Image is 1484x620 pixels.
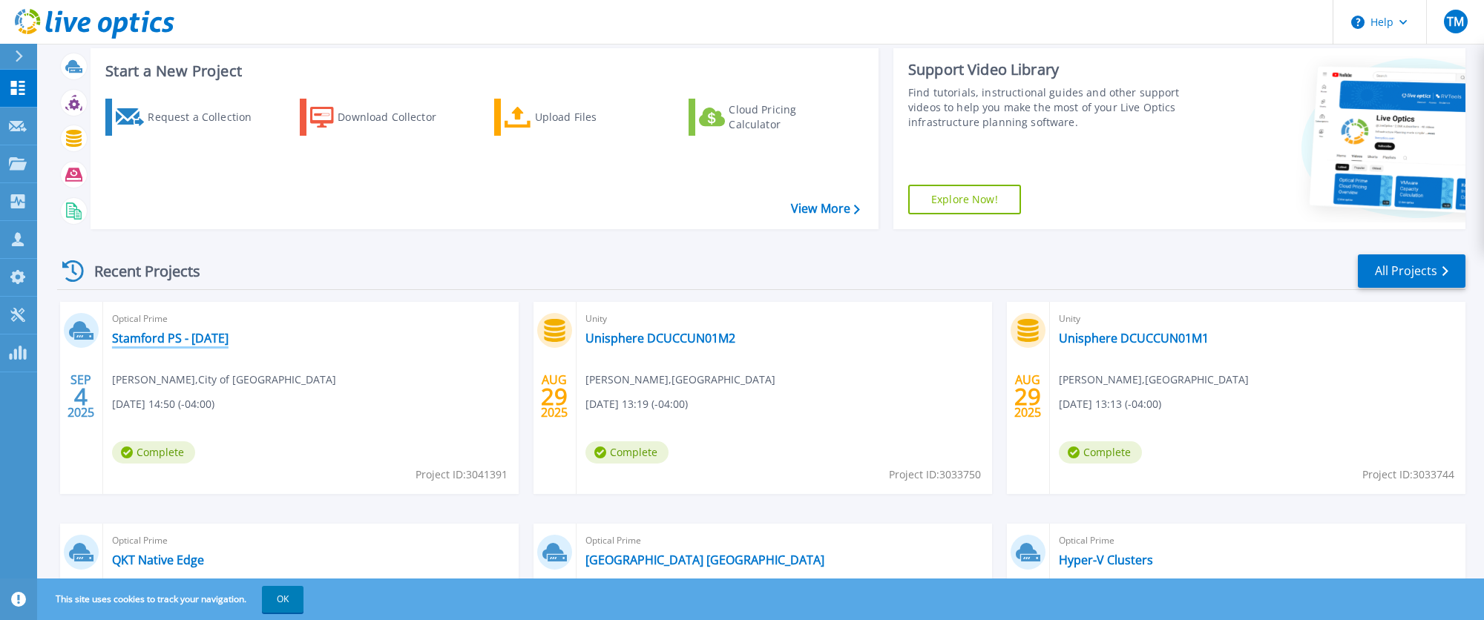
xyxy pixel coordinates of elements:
span: [DATE] 14:50 (-04:00) [112,396,214,412]
span: 4 [74,390,88,403]
a: Hyper-V Clusters [1059,553,1153,567]
h3: Start a New Project [105,63,859,79]
div: Upload Files [535,102,654,132]
span: [PERSON_NAME] , City of [GEOGRAPHIC_DATA] [112,372,336,388]
a: Unisphere DCUCCUN01M2 [585,331,735,346]
span: Complete [1059,441,1142,464]
div: Support Video Library [908,60,1201,79]
span: [PERSON_NAME] , [GEOGRAPHIC_DATA] [585,372,775,388]
button: OK [262,586,303,613]
span: 29 [1014,390,1041,403]
a: Unisphere DCUCCUN01M1 [1059,331,1209,346]
span: Optical Prime [112,532,510,549]
span: Project ID: 3041391 [416,466,508,483]
span: Optical Prime [585,532,983,549]
a: Upload Files [494,99,660,136]
div: SEP 2025 [67,369,95,423]
div: Download Collector [338,102,456,132]
span: 29 [541,390,568,403]
div: Find tutorials, instructional guides and other support videos to help you make the most of your L... [908,85,1201,130]
div: Recent Projects [57,253,220,289]
span: Project ID: 3033750 [889,466,981,483]
span: This site uses cookies to track your navigation. [41,586,303,613]
span: Project ID: 3033744 [1362,466,1454,483]
a: Request a Collection [105,99,271,136]
a: View More [791,202,860,216]
div: Request a Collection [148,102,266,132]
div: AUG 2025 [540,369,568,423]
a: [GEOGRAPHIC_DATA] [GEOGRAPHIC_DATA] [585,553,824,567]
div: AUG 2025 [1014,369,1042,423]
a: QKT Native Edge [112,553,204,567]
span: Optical Prime [1059,532,1457,549]
a: All Projects [1358,254,1465,288]
span: Unity [1059,311,1457,327]
a: Cloud Pricing Calculator [689,99,854,136]
span: [PERSON_NAME] , [GEOGRAPHIC_DATA] [1059,372,1249,388]
span: [DATE] 13:19 (-04:00) [585,396,688,412]
span: Complete [585,441,669,464]
span: [DATE] 13:13 (-04:00) [1059,396,1161,412]
span: TM [1447,16,1464,27]
a: Explore Now! [908,185,1021,214]
span: Unity [585,311,983,327]
a: Stamford PS - [DATE] [112,331,229,346]
a: Download Collector [300,99,465,136]
span: Optical Prime [112,311,510,327]
div: Cloud Pricing Calculator [729,102,847,132]
span: Complete [112,441,195,464]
